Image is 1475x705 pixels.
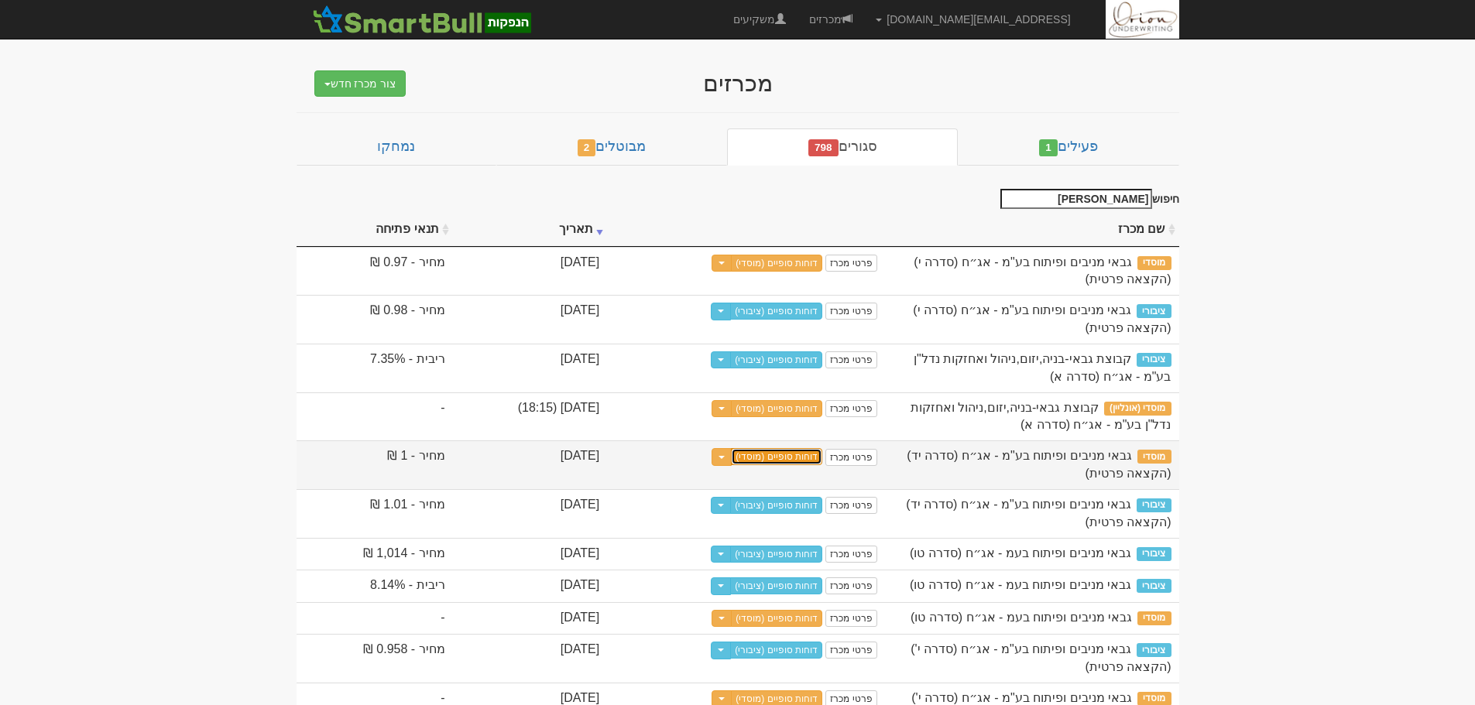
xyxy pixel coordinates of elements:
[825,610,876,627] a: פרטי מכרז
[436,70,1040,96] div: מכרזים
[995,189,1179,209] label: חיפוש
[297,344,453,392] td: ריבית - 7.35%
[1000,189,1152,209] input: חיפוש
[958,128,1178,166] a: פעילים
[910,578,1131,591] span: גבאי מניבים ופיתוח בעמ - אג״ח (סדרה טו)
[297,570,453,602] td: ריבית - 8.14%
[825,577,876,594] a: פרטי מכרז
[906,498,1171,529] span: גבאי מניבים ופיתוח בע"מ - אג״ח (סדרה יד) (הקצאה פרטית)
[297,489,453,538] td: מחיר - 1.01 ₪
[913,303,1171,334] span: גבאי מניבים ופיתוח בע"מ - אג״ח (סדרה י) (הקצאה פרטית)
[297,213,453,247] th: תנאי פתיחה : activate to sort column ascending
[297,634,453,683] td: מחיר - 0.958 ₪
[453,440,608,489] td: [DATE]
[453,392,608,441] td: [DATE] (18:15)
[730,303,822,320] a: דוחות סופיים (ציבורי)
[1137,611,1171,625] span: מוסדי
[911,401,1171,432] span: קבוצת גבאי-בניה,יזום,ניהול ואחזקות נדל"ן בע"מ - אג״ח (סדרה א)
[914,255,1171,286] span: גבאי מניבים ופיתוח בע"מ - אג״ח (סדרה י) (הקצאה פרטית)
[297,128,496,166] a: נמחקו
[914,352,1171,383] span: קבוצת גבאי-בניה,יזום,ניהול ואחזקות נדל"ן בע"מ - אג״ח (סדרה א)
[731,255,822,272] a: דוחות סופיים (מוסדי)
[297,538,453,570] td: מחיר - 1,014 ₪
[825,546,876,563] a: פרטי מכרז
[825,497,876,514] a: פרטי מכרז
[731,448,822,465] a: דוחות סופיים (מוסדי)
[453,538,608,570] td: [DATE]
[808,139,839,156] span: 798
[453,602,608,635] td: [DATE]
[907,449,1171,480] span: גבאי מניבים ופיתוח בע"מ - אג״ח (סדרה יד) (הקצאה פרטית)
[825,642,876,659] a: פרטי מכרז
[730,497,822,514] a: דוחות סופיים (ציבורי)
[1137,643,1171,657] span: ציבורי
[1104,402,1171,416] span: מוסדי (אונליין)
[1137,579,1171,593] span: ציבורי
[731,400,822,417] a: דוחות סופיים (מוסדי)
[496,128,727,166] a: מבוטלים
[825,351,876,368] a: פרטי מכרז
[297,440,453,489] td: מחיר - 1 ₪
[453,344,608,392] td: [DATE]
[911,642,1171,673] span: גבאי מניבים ופיתוח בע"מ - אג״ח (סדרה י') (הקצאה פרטית)
[297,295,453,344] td: מחיר - 0.98 ₪
[730,351,822,368] a: דוחות סופיים (ציבורי)
[1137,256,1171,270] span: מוסדי
[297,602,453,635] td: -
[911,611,1132,624] span: גבאי מניבים ופיתוח בעמ - אג״ח (סדרה טו)
[730,546,822,563] a: דוחות סופיים (ציבורי)
[453,213,608,247] th: תאריך : activate to sort column ascending
[825,303,876,320] a: פרטי מכרז
[730,642,822,659] a: דוחות סופיים (ציבורי)
[453,489,608,538] td: [DATE]
[453,634,608,683] td: [DATE]
[730,577,822,594] a: דוחות סופיים (ציבורי)
[453,570,608,602] td: [DATE]
[1137,304,1171,318] span: ציבורי
[727,128,958,166] a: סגורים
[1137,450,1171,464] span: מוסדי
[314,70,406,97] button: צור מכרז חדש
[1137,353,1171,367] span: ציבורי
[885,213,1179,247] th: שם מכרז : activate to sort column ascending
[453,247,608,296] td: [DATE]
[825,255,876,272] a: פרטי מכרז
[453,295,608,344] td: [DATE]
[297,247,453,296] td: מחיר - 0.97 ₪
[1137,547,1171,561] span: ציבורי
[731,610,822,627] a: דוחות סופיים (מוסדי)
[825,400,876,417] a: פרטי מכרז
[578,139,596,156] span: 2
[825,449,876,466] a: פרטי מכרז
[1039,139,1058,156] span: 1
[297,392,453,441] td: -
[910,546,1131,560] span: גבאי מניבים ופיתוח בעמ - אג״ח (סדרה טו)
[1137,498,1171,512] span: ציבורי
[308,4,536,35] img: SmartBull Logo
